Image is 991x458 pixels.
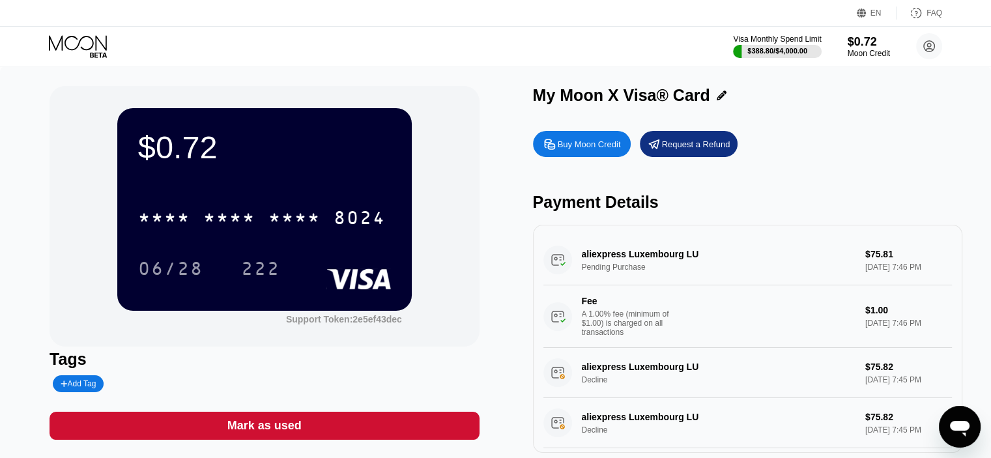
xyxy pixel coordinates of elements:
[939,406,981,448] iframe: Button to launch messaging window
[848,49,890,58] div: Moon Credit
[50,412,479,440] div: Mark as used
[662,139,730,150] div: Request a Refund
[50,350,479,369] div: Tags
[231,252,290,285] div: 222
[747,47,807,55] div: $388.80 / $4,000.00
[865,305,952,315] div: $1.00
[533,131,631,157] div: Buy Moon Credit
[543,285,952,348] div: FeeA 1.00% fee (minimum of $1.00) is charged on all transactions$1.00[DATE] 7:46 PM
[533,86,710,105] div: My Moon X Visa® Card
[334,209,386,230] div: 8024
[640,131,738,157] div: Request a Refund
[138,129,391,165] div: $0.72
[558,139,621,150] div: Buy Moon Credit
[286,314,402,324] div: Support Token: 2e5ef43dec
[733,35,821,44] div: Visa Monthly Spend Limit
[138,260,203,281] div: 06/28
[733,35,821,58] div: Visa Monthly Spend Limit$388.80/$4,000.00
[533,193,962,212] div: Payment Details
[848,35,890,58] div: $0.72Moon Credit
[227,418,302,433] div: Mark as used
[582,296,673,306] div: Fee
[870,8,882,18] div: EN
[61,379,96,388] div: Add Tag
[926,8,942,18] div: FAQ
[53,375,104,392] div: Add Tag
[857,7,897,20] div: EN
[286,314,402,324] div: Support Token:2e5ef43dec
[897,7,942,20] div: FAQ
[848,35,890,49] div: $0.72
[241,260,280,281] div: 222
[128,252,213,285] div: 06/28
[865,319,952,328] div: [DATE] 7:46 PM
[582,309,680,337] div: A 1.00% fee (minimum of $1.00) is charged on all transactions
